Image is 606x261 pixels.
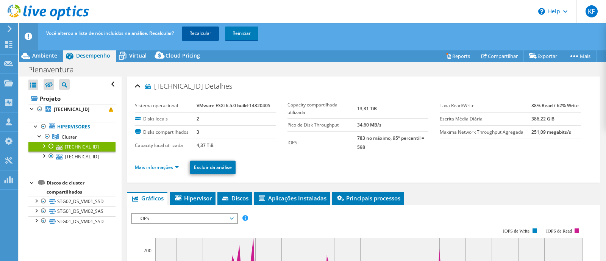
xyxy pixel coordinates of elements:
a: [TECHNICAL_ID] [28,105,116,114]
b: 251,09 megabits/s [531,129,571,135]
b: 4,37 TiB [197,142,214,148]
a: Compartilhar [476,50,524,62]
a: Reports [440,50,476,62]
a: Exportar [523,50,563,62]
span: Você alterou a lista de nós incluídos na análise. Recalcular? [46,30,174,36]
label: Capacity compartilhada utilizada [287,101,357,116]
b: 13,31 TiB [357,105,377,112]
a: Excluir da análise [190,161,236,174]
label: Capacity local utilizada [135,142,197,149]
a: [TECHNICAL_ID] [28,142,116,152]
a: [TECHNICAL_ID] [28,152,116,161]
a: STG01_DS_VM01_SSD [28,216,116,226]
span: Detalhes [205,81,232,91]
b: VMware ESXi 6.5.0 build-14320405 [197,102,270,109]
a: Mais [563,50,597,62]
a: Mais informações [135,164,179,170]
label: Disks locais [135,115,197,123]
h1: Plenaventura [25,66,86,74]
span: IOPS [136,214,233,223]
label: IOPS: [287,139,357,147]
svg: \n [538,8,545,15]
span: KF [586,5,598,17]
b: 2 [197,116,199,122]
text: IOPS de Write [503,228,529,234]
label: Maxima Network Throughput Agregada [440,128,531,136]
b: 34,60 MB/s [357,122,381,128]
a: Projeto [28,92,116,105]
a: STG01_DS_VM02_SAS [28,206,116,216]
div: Discos de cluster compartilhados [47,178,116,197]
b: 783 no máximo, 95º percentil = 598 [357,135,424,150]
text: 700 [144,247,151,254]
b: 3 [197,129,199,135]
b: 386,22 GiB [531,116,554,122]
span: Discos [221,194,248,202]
a: STG02_DS_VM01_SSD [28,197,116,206]
label: Sistema operacional [135,102,197,109]
label: Taxa Read/Write [440,102,531,109]
a: Reiniciar [225,27,258,40]
span: Ambiente [32,52,57,59]
span: Gráficos [131,194,164,202]
a: Recalcular [182,27,219,40]
span: Virtual [129,52,147,59]
text: IOPS de Read [546,228,572,234]
label: Escrita Média Diária [440,115,531,123]
span: [TECHNICAL_ID] [145,83,203,90]
span: Principais processos [336,194,400,202]
b: [TECHNICAL_ID] [54,106,89,113]
span: Desempenho [76,52,110,59]
span: Cloud Pricing [166,52,200,59]
a: Hipervisores [28,122,116,132]
b: 38% Read / 62% Write [531,102,579,109]
a: Cluster [28,132,116,142]
label: Disks compartilhados [135,128,197,136]
span: Aplicações Instaladas [258,194,326,202]
label: Pico de Disk Throughput [287,121,357,129]
span: Cluster [62,134,77,140]
span: Hipervisor [174,194,212,202]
